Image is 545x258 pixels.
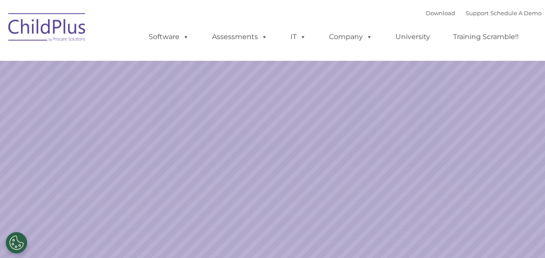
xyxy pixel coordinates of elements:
a: IT [282,28,315,46]
a: Schedule A Demo [490,10,542,17]
a: Download [426,10,455,17]
a: Support [466,10,489,17]
button: Cookies Settings [6,232,27,254]
img: ChildPlus by Procare Solutions [4,7,91,50]
a: University [387,28,439,46]
a: Assessments [203,28,276,46]
font: | [426,10,542,17]
a: Training Scramble!! [444,28,527,46]
a: Software [140,28,198,46]
a: Company [320,28,381,46]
